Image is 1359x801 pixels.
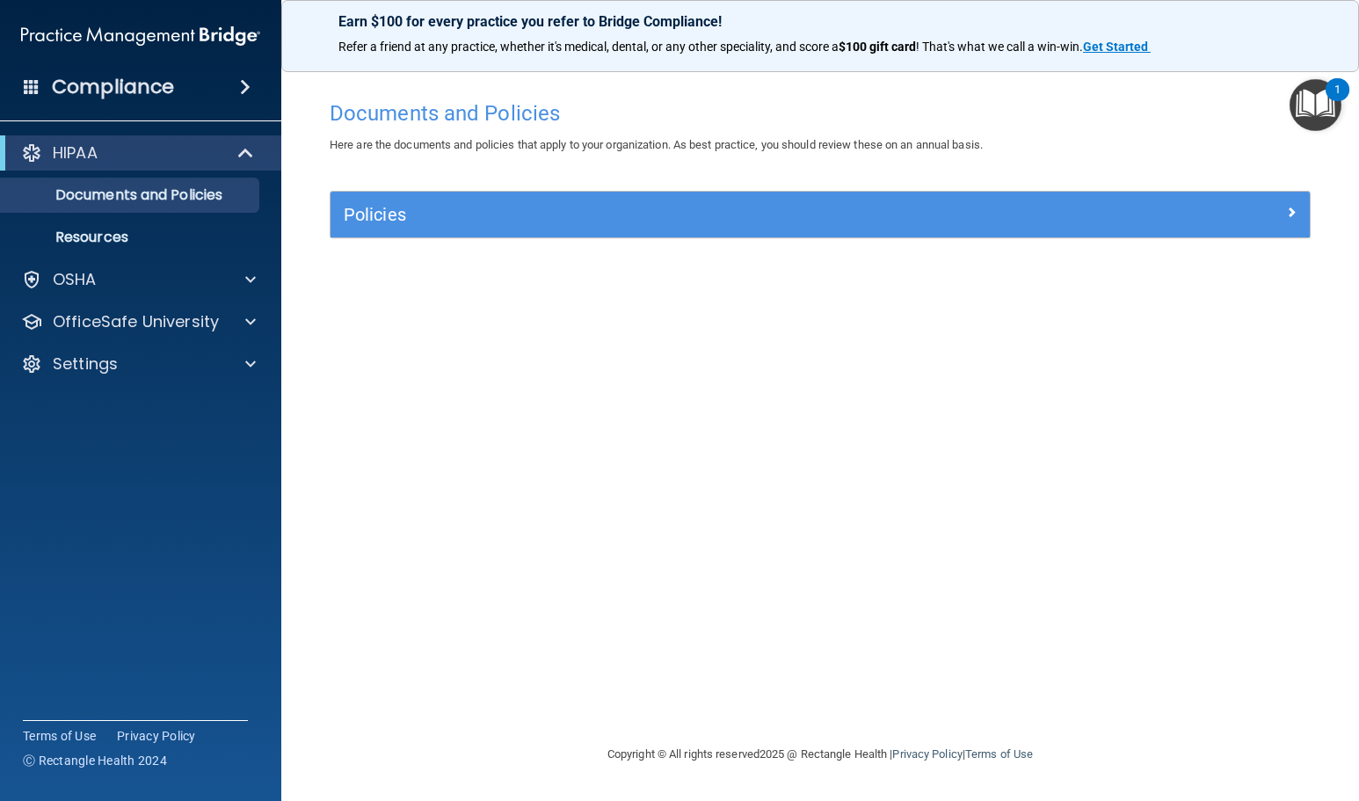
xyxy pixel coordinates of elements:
strong: $100 gift card [839,40,916,54]
h5: Policies [344,205,1052,224]
h4: Compliance [52,75,174,99]
p: Settings [53,353,118,375]
a: OfficeSafe University [21,311,256,332]
a: Privacy Policy [117,727,196,745]
p: OSHA [53,269,97,290]
p: HIPAA [53,142,98,164]
span: Refer a friend at any practice, whether it's medical, dental, or any other speciality, and score a [338,40,839,54]
div: Copyright © All rights reserved 2025 @ Rectangle Health | | [499,726,1141,783]
a: Settings [21,353,256,375]
a: Terms of Use [23,727,96,745]
img: PMB logo [21,18,260,54]
span: Here are the documents and policies that apply to your organization. As best practice, you should... [330,138,983,151]
p: Earn $100 for every practice you refer to Bridge Compliance! [338,13,1302,30]
h4: Documents and Policies [330,102,1311,125]
a: HIPAA [21,142,255,164]
p: OfficeSafe University [53,311,219,332]
a: Policies [344,200,1297,229]
strong: Get Started [1083,40,1148,54]
button: Open Resource Center, 1 new notification [1290,79,1341,131]
span: Ⓒ Rectangle Health 2024 [23,752,167,769]
a: OSHA [21,269,256,290]
p: Documents and Policies [11,186,251,204]
div: 1 [1334,90,1341,113]
a: Privacy Policy [892,747,962,761]
span: ! That's what we call a win-win. [916,40,1083,54]
p: Resources [11,229,251,246]
a: Get Started [1083,40,1151,54]
a: Terms of Use [965,747,1033,761]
